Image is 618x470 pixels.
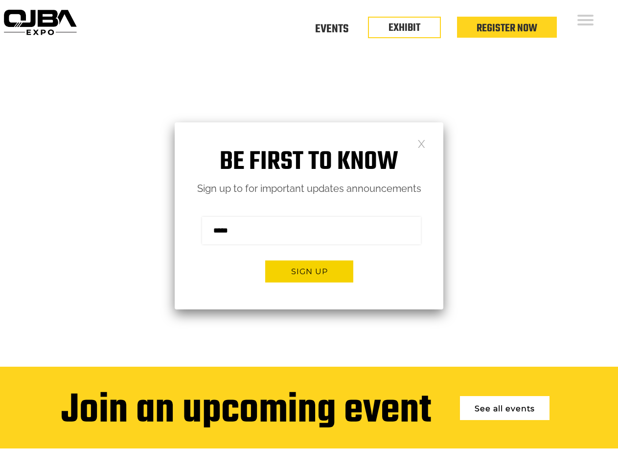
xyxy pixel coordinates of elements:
button: Sign up [265,260,353,282]
a: See all events [460,396,549,420]
a: EXHIBIT [389,20,420,36]
p: Sign up to for important updates announcements [175,180,443,197]
a: Close [417,139,426,147]
a: Register Now [477,20,537,37]
h1: Be first to know [175,147,443,178]
div: Join an upcoming event [61,389,431,434]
